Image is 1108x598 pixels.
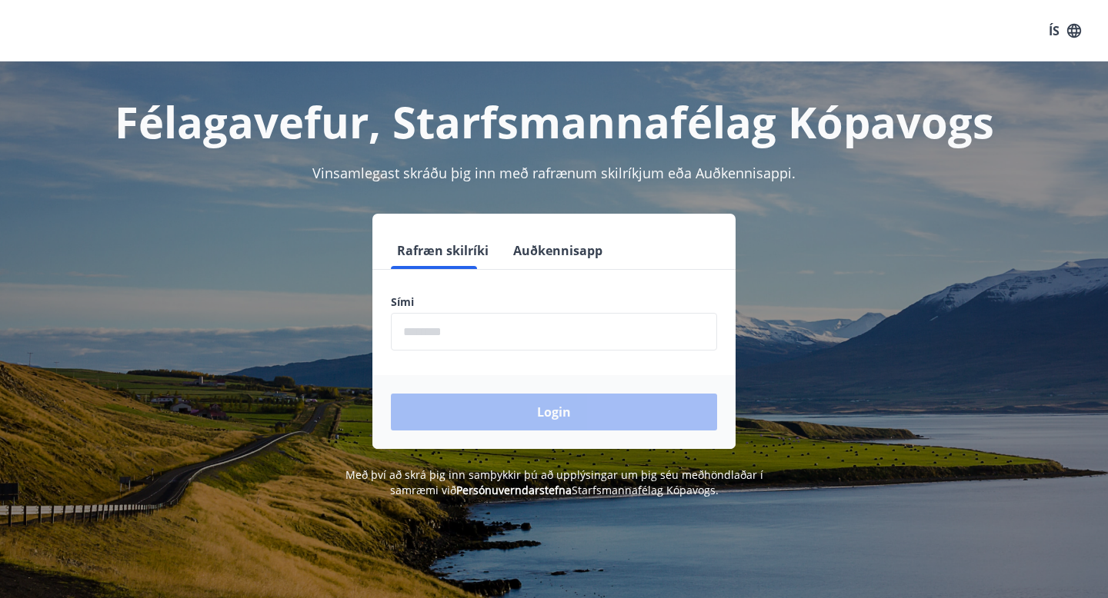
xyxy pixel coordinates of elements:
[312,164,796,182] span: Vinsamlegast skráðu þig inn með rafrænum skilríkjum eða Auðkennisappi.
[456,483,572,497] a: Persónuverndarstefna
[18,92,1090,151] h1: Félagavefur, Starfsmannafélag Kópavogs
[345,467,763,497] span: Með því að skrá þig inn samþykkir þú að upplýsingar um þig séu meðhöndlaðar í samræmi við Starfsm...
[391,294,717,310] label: Sími
[391,232,495,269] button: Rafræn skilríki
[1040,17,1090,45] button: ÍS
[507,232,609,269] button: Auðkennisapp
